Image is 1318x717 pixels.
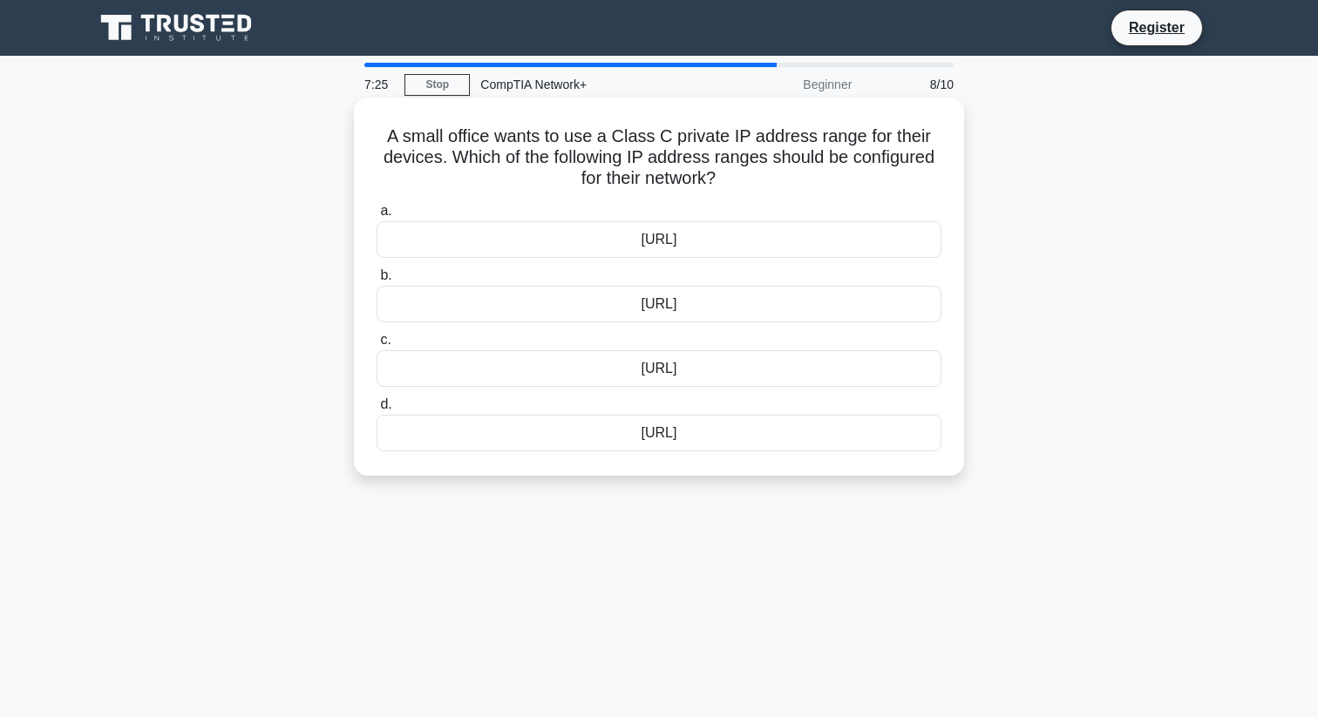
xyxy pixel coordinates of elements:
[380,332,391,347] span: c.
[380,396,391,411] span: d.
[377,286,941,322] div: [URL]
[380,267,391,282] span: b.
[404,74,470,96] a: Stop
[862,67,964,102] div: 8/10
[375,125,943,190] h5: A small office wants to use a Class C private IP address range for their devices. Which of the fo...
[380,203,391,218] span: a.
[710,67,862,102] div: Beginner
[470,67,710,102] div: CompTIA Network+
[1118,17,1195,38] a: Register
[377,415,941,451] div: [URL]
[377,350,941,387] div: [URL]
[354,67,404,102] div: 7:25
[377,221,941,258] div: [URL]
